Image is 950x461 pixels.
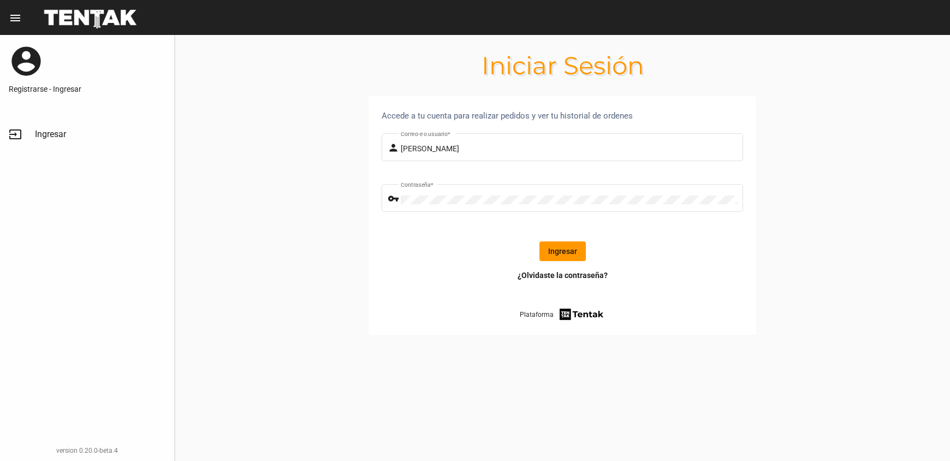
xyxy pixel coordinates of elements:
[518,270,608,281] a: ¿Olvidaste la contraseña?
[9,44,44,79] mat-icon: account_circle
[9,445,165,456] div: version 0.20.0-beta.4
[520,307,605,322] a: Plataforma
[388,192,401,205] mat-icon: vpn_key
[558,307,605,322] img: tentak-firm.png
[9,11,22,25] mat-icon: menu
[175,57,950,74] h1: Iniciar Sesión
[539,241,586,261] button: Ingresar
[9,84,165,94] a: Registrarse - Ingresar
[35,129,66,140] span: Ingresar
[520,309,554,320] span: Plataforma
[382,109,743,122] div: Accede a tu cuenta para realizar pedidos y ver tu historial de ordenes
[9,128,22,141] mat-icon: input
[388,141,401,155] mat-icon: person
